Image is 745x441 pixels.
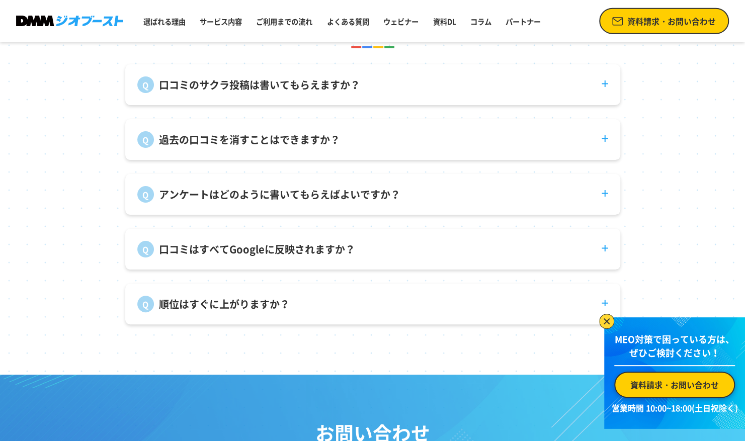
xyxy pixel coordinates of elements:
p: 過去の口コミを消すことはできますか？ [159,132,340,147]
a: 資料請求・お問い合わせ [599,8,729,34]
a: 資料請求・お問い合わせ [614,372,735,398]
a: パートナー [502,12,545,31]
span: 資料請求・お問い合わせ [627,15,716,27]
a: よくある質問 [323,12,373,31]
p: 順位はすぐに上がりますか？ [159,297,290,312]
a: 資料DL [429,12,460,31]
p: アンケートはどのように書いてもらえばよいですか？ [159,187,400,202]
span: 資料請求・お問い合わせ [630,379,719,391]
img: DMMジオブースト [16,16,123,27]
p: 口コミはすべてGoogleに反映されますか？ [159,242,355,257]
img: バナーを閉じる [599,314,614,329]
a: 選ばれる理由 [139,12,190,31]
a: サービス内容 [196,12,246,31]
p: 営業時間 10:00~18:00(土日祝除く) [610,402,739,414]
p: MEO対策で困っている方は、 ぜひご検討ください！ [614,332,735,366]
a: ウェビナー [379,12,423,31]
a: コラム [466,12,495,31]
a: ご利用までの流れ [252,12,316,31]
p: 口コミのサクラ投稿は書いてもらえますか？ [159,77,360,93]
